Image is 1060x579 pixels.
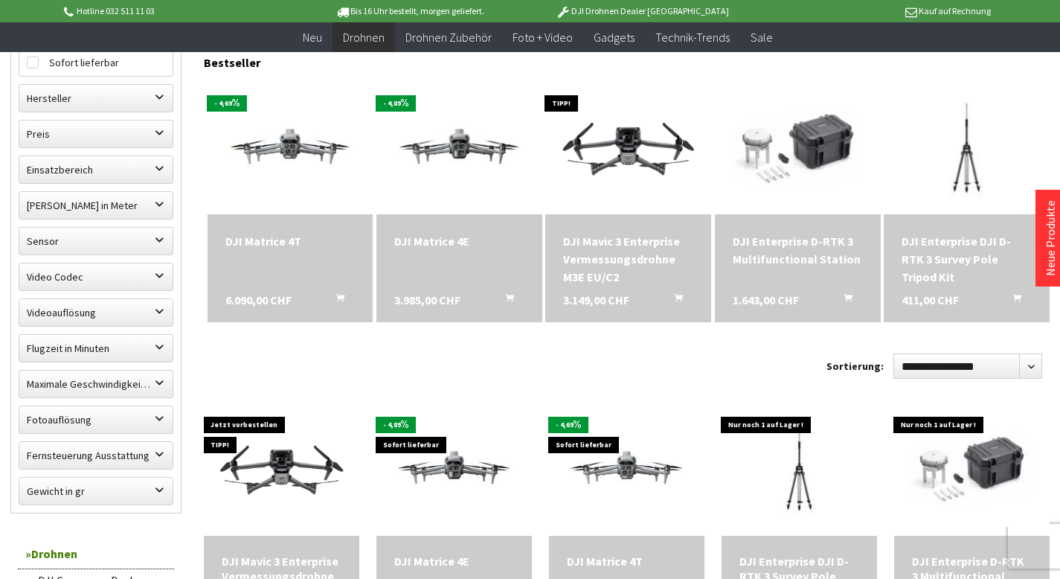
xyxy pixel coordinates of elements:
a: Foto + Video [502,22,583,53]
div: DJI Mavic 3 Enterprise Vermessungsdrohne M3E EU/C2 [563,232,693,286]
div: DJI Matrice 4E [394,232,524,250]
img: DJI Mavic 3E [545,100,711,194]
a: Neu [292,22,333,53]
div: DJI Matrice 4T [567,554,687,569]
p: DJI Drohnen Dealer [GEOGRAPHIC_DATA] [526,2,758,20]
label: Hersteller [19,85,173,112]
label: Einsatzbereich [19,156,173,183]
div: DJI Enterprise DJI D-RTK 3 Survey Pole Tripod Kit [902,232,1032,286]
a: DJI Mavic 3 Enterprise Vermessungsdrohne M3E EU/C2 3.149,00 CHF In den Warenkorb [563,232,693,286]
div: DJI Matrice 4T [225,232,356,250]
a: DJI Enterprise D-RTK 3 Multifunctional Station 1.643,00 CHF In den Warenkorb [733,232,863,268]
label: Sortierung: [826,354,884,378]
span: Drohnen Zubehör [405,30,492,45]
p: Kauf auf Rechnung [759,2,991,20]
button: In den Warenkorb [995,291,1030,310]
img: DJI Matrice 4E [376,100,542,194]
a: DJI Matrice 4E 3.985,00 CHF In den Warenkorb [394,232,524,250]
span: Gadgets [594,30,635,45]
span: Sale [751,30,773,45]
label: Fotoauflösung [19,406,173,433]
a: DJI Matrice 4T 6.090,00 CHF In den Warenkorb [567,554,687,569]
label: Maximale Geschwindigkeit in km/h [19,371,173,397]
p: Hotline 032 511 11 03 [62,2,294,20]
span: 1.643,00 CHF [733,291,799,309]
p: Bis 16 Uhr bestellt, morgen geliefert. [294,2,526,20]
a: DJI Matrice 4T 6.090,00 CHF In den Warenkorb [225,232,356,250]
label: Fernsteuerung Ausstattung [19,442,173,469]
span: 411,00 CHF [902,291,959,309]
span: Foto + Video [513,30,573,45]
img: DJI Enterprise DJI D-RTK 3 Survey Pole Tripod Kit [884,86,1050,210]
label: Videoauflösung [19,299,173,326]
a: Drohnen [333,22,395,53]
div: DJI Matrice 4E [394,554,514,569]
label: Gewicht in gr [19,478,173,505]
a: Gadgets [583,22,645,53]
span: Neu [303,30,322,45]
label: Sofort lieferbar [19,49,173,76]
img: DJI Enterprise DJI D-RTK 3 Survey Pole Tripod Kit [722,410,877,527]
span: 6.090,00 CHF [225,291,292,309]
a: Drohnen Zubehör [395,22,502,53]
a: DJI Enterprise DJI D-RTK 3 Survey Pole Tripod Kit 411,00 CHF In den Warenkorb [902,232,1032,286]
label: Preis [19,121,173,147]
button: In den Warenkorb [656,291,692,310]
button: In den Warenkorb [487,291,523,310]
label: Flugzeit in Minuten [19,335,173,362]
span: 3.149,00 CHF [563,291,629,309]
img: DJI Matrice 4T [549,425,704,513]
a: Sale [740,22,783,53]
button: In den Warenkorb [318,291,353,310]
a: DJI Matrice 4E 3.985,00 CHF In den Warenkorb [394,554,514,569]
button: In den Warenkorb [826,291,861,310]
a: Neue Produkte [1043,200,1058,276]
span: Technik-Trends [655,30,730,45]
a: Technik-Trends [645,22,740,53]
img: DJI Matrice 4E [376,425,532,513]
label: Video Codec [19,263,173,290]
img: DJI Mavic 3E [204,425,359,513]
span: Drohnen [343,30,385,45]
label: Sensor [19,228,173,255]
img: DJI Enterprise D-RTK 3 Multifunctional Station [894,410,1050,527]
div: DJI Enterprise D-RTK 3 Multifunctional Station [733,232,863,268]
div: Bestseller [204,40,1050,77]
a: Drohnen [18,539,174,569]
img: DJI Matrice 4T [208,100,373,194]
span: 3.985,00 CHF [394,291,460,309]
label: Maximale Flughöhe in Meter [19,192,173,219]
img: DJI Enterprise D-RTK 3 Multifunctional Station [715,86,881,210]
